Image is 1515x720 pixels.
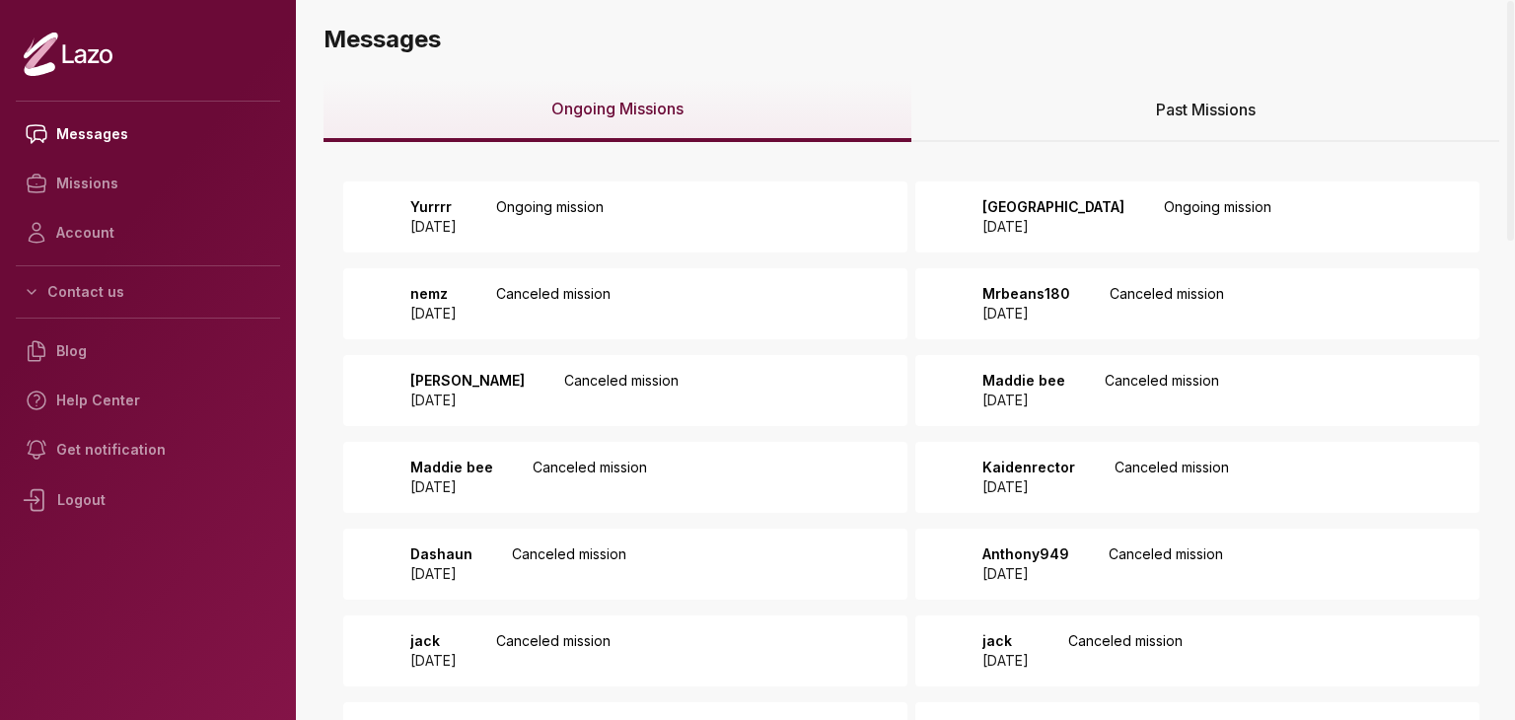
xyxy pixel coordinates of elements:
p: Maddie bee [410,458,493,477]
a: Missions [16,159,280,208]
span: Past Missions [1156,98,1256,121]
a: Messages [16,109,280,159]
p: Canceled mission [1109,544,1223,584]
a: Account [16,208,280,257]
p: [DATE] [410,651,457,671]
p: Canceled mission [1105,371,1219,410]
p: [DATE] [982,391,1065,410]
p: [DATE] [410,391,525,410]
p: [DATE] [982,304,1070,324]
p: [DATE] [410,564,472,584]
p: [DATE] [982,564,1069,584]
p: Mrbeans180 [982,284,1070,304]
p: Canceled mission [1110,284,1224,324]
p: Ongoing mission [1164,197,1271,237]
div: Logout [16,474,280,526]
p: Canceled mission [496,284,611,324]
a: Get notification [16,425,280,474]
p: Canceled mission [1068,631,1183,671]
p: jack [982,631,1029,651]
p: Ongoing mission [496,197,604,237]
p: Anthony949 [982,544,1069,564]
p: Canceled mission [512,544,626,584]
p: [PERSON_NAME] [410,371,525,391]
p: nemz [410,284,457,304]
p: Canceled mission [1115,458,1229,497]
p: Dashaun [410,544,472,564]
p: jack [410,631,457,651]
p: Kaidenrector [982,458,1075,477]
p: [GEOGRAPHIC_DATA] [982,197,1124,217]
p: Canceled mission [533,458,647,497]
span: Ongoing Missions [551,97,684,120]
p: Canceled mission [564,371,679,410]
a: Help Center [16,376,280,425]
h3: Messages [324,24,1499,55]
p: [DATE] [982,477,1075,497]
p: [DATE] [410,477,493,497]
p: [DATE] [982,651,1029,671]
p: Maddie bee [982,371,1065,391]
p: [DATE] [982,217,1124,237]
button: Contact us [16,274,280,310]
p: Canceled mission [496,631,611,671]
p: [DATE] [410,217,457,237]
a: Blog [16,326,280,376]
p: [DATE] [410,304,457,324]
p: Yurrrr [410,197,457,217]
